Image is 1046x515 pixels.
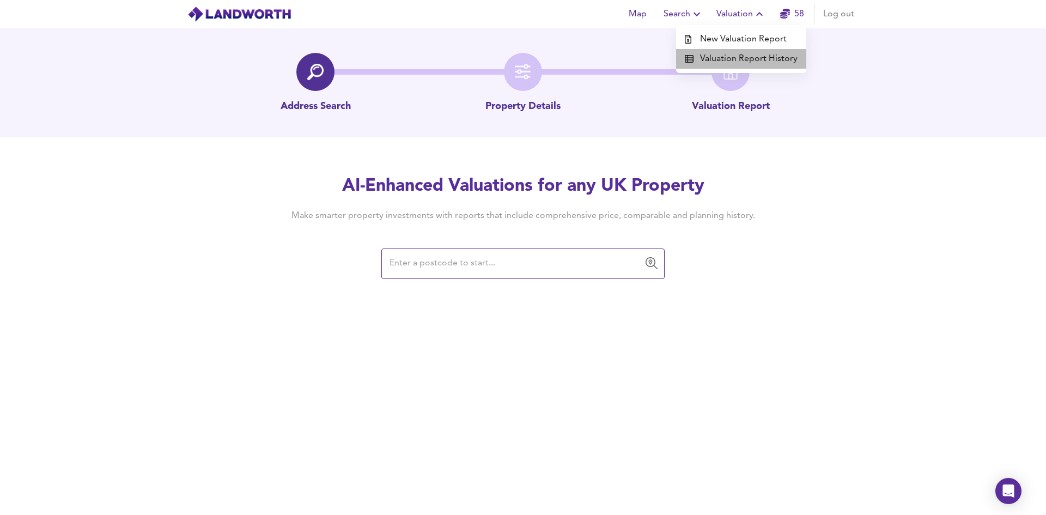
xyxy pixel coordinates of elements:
p: Valuation Report [692,100,770,114]
a: New Valuation Report [676,29,806,49]
h2: AI-Enhanced Valuations for any UK Property [275,174,771,198]
a: 58 [780,7,804,22]
button: 58 [775,3,810,25]
button: Search [659,3,708,25]
button: Valuation [712,3,770,25]
span: Map [624,7,650,22]
span: Search [664,7,703,22]
span: Log out [823,7,854,22]
img: filter-icon [515,64,531,80]
input: Enter a postcode to start... [386,253,643,274]
p: Address Search [281,100,351,114]
button: Log out [819,3,859,25]
span: Valuation [716,7,766,22]
img: search-icon [307,64,324,80]
div: Open Intercom Messenger [995,478,1021,504]
p: Property Details [485,100,561,114]
a: Valuation Report History [676,49,806,69]
h4: Make smarter property investments with reports that include comprehensive price, comparable and p... [275,210,771,222]
img: logo [187,6,291,22]
button: Map [620,3,655,25]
